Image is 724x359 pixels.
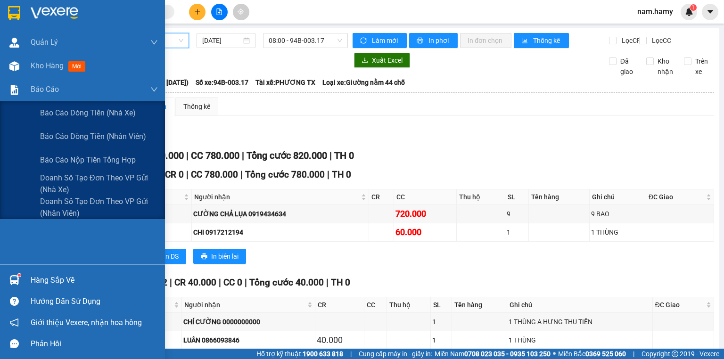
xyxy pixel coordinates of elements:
span: CC 780.000 [191,150,239,161]
div: 1 THÙNG A HƯNG THU TIỀN [509,317,651,327]
span: 1 [691,4,695,11]
span: down [150,86,158,93]
button: caret-down [702,4,718,20]
th: Thu hộ [387,297,431,313]
div: CƯỜNG CHẢ LỤA 0919434634 [193,209,367,219]
img: logo-vxr [8,6,20,20]
th: Tên hàng [452,297,507,313]
span: ĐC Giao [655,300,704,310]
strong: 0708 023 035 - 0935 103 250 [464,350,551,358]
button: printerIn phơi [409,33,458,48]
sup: 1 [18,274,21,277]
span: 08:00 - 94B-003.17 [269,33,343,48]
span: Người nhận [194,192,359,202]
span: Quản Lý [31,36,58,48]
sup: 1 [690,4,697,11]
span: plus [194,8,201,15]
span: bar-chart [521,37,529,45]
span: | [245,277,247,288]
span: Tổng cước 40.000 [249,277,324,288]
span: Doanh số tạo đơn theo VP gửi (nhà xe) [40,172,158,196]
span: Cung cấp máy in - giấy in: [359,349,432,359]
th: Tên hàng [529,189,590,205]
span: | [219,277,221,288]
span: caret-down [706,8,715,16]
span: Trên xe [691,56,715,77]
button: file-add [211,4,228,20]
div: Hướng dẫn sử dụng [31,294,158,309]
span: | [170,277,172,288]
img: icon-new-feature [685,8,693,16]
div: 720.000 [395,207,455,220]
span: Kho hàng [31,61,64,70]
th: CC [364,297,387,313]
span: | [186,150,189,161]
th: Ghi chú [507,297,653,313]
span: TH 0 [334,150,354,161]
span: | [633,349,634,359]
img: warehouse-icon [9,275,19,285]
span: Xuất Excel [372,55,403,65]
span: Tổng cước 820.000 [247,150,327,161]
button: aim [233,4,249,20]
div: 60.000 [395,226,455,239]
span: printer [201,253,207,261]
th: Ghi chú [590,189,646,205]
div: 1 [432,317,450,327]
div: 1 THÙNG [591,227,644,237]
span: | [327,169,329,180]
span: copyright [672,351,678,357]
span: sync [360,37,368,45]
span: notification [10,318,19,327]
button: downloadXuất Excel [354,53,410,68]
div: CHÍ CƯỜNG 0000000000 [183,317,314,327]
span: In phơi [428,35,450,46]
span: ⚪️ [553,352,556,356]
img: warehouse-icon [9,61,19,71]
span: Lọc CC [648,35,673,46]
span: CC 780.000 [191,169,238,180]
span: TH 0 [331,277,350,288]
strong: 1900 633 818 [303,350,343,358]
div: Thống kê [183,101,210,112]
span: Tổng cước 780.000 [245,169,325,180]
span: In biên lai [211,251,239,261]
span: download [362,57,368,65]
span: down [150,39,158,46]
span: aim [238,8,244,15]
div: LUÂN 0866093846 [183,335,314,345]
span: file-add [216,8,222,15]
span: | [242,150,244,161]
span: Đã giao [617,56,640,77]
button: syncLàm mới [353,33,407,48]
span: CC 0 [223,277,242,288]
span: SL 2 [149,277,167,288]
button: plus [189,4,206,20]
input: 14/10/2025 [202,35,241,46]
div: 9 BAO [591,209,644,219]
span: Báo cáo dòng tiền (nhà xe) [40,107,136,119]
span: Kho nhận [654,56,677,77]
span: | [186,169,189,180]
button: printerIn DS [146,249,186,264]
div: CHI 0917212194 [193,227,367,237]
span: message [10,339,19,348]
span: Miền Bắc [558,349,626,359]
span: Người nhận [184,300,306,310]
th: Thu hộ [457,189,505,205]
span: | [350,349,352,359]
span: Tài xế: PHƯƠNG TX [255,77,315,88]
span: Số xe: 94B-003.17 [196,77,248,88]
span: ĐC Giao [649,192,704,202]
span: Thống kê [533,35,561,46]
span: Loại xe: Giường nằm 44 chỗ [322,77,405,88]
span: CR 0 [165,169,184,180]
th: CR [369,189,394,205]
span: question-circle [10,297,19,306]
th: CR [315,297,364,313]
span: Báo cáo dòng tiền (nhân viên) [40,131,146,142]
div: 1 THÙNG [509,335,651,345]
span: | [326,277,329,288]
th: CC [394,189,457,205]
div: 1 [507,227,527,237]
